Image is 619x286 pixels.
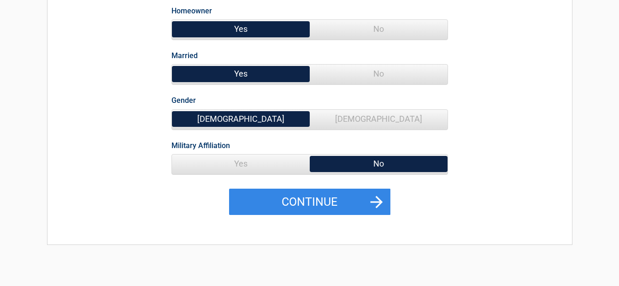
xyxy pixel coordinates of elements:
label: Military Affiliation [171,139,230,152]
span: No [310,20,448,38]
span: Yes [172,65,310,83]
span: [DEMOGRAPHIC_DATA] [310,110,448,128]
button: Continue [229,189,390,215]
span: No [310,65,448,83]
label: Homeowner [171,5,212,17]
span: Yes [172,20,310,38]
label: Gender [171,94,196,107]
span: No [310,155,448,173]
label: Married [171,49,198,62]
span: [DEMOGRAPHIC_DATA] [172,110,310,128]
span: Yes [172,155,310,173]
